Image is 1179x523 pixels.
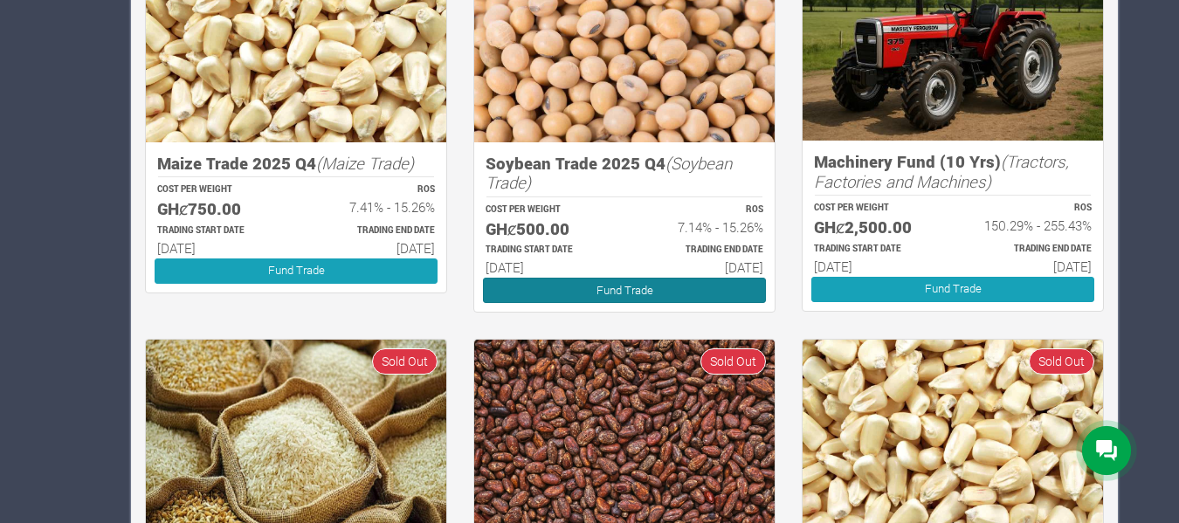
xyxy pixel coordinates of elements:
[640,259,763,275] h6: [DATE]
[814,217,937,237] h5: GHȼ2,500.00
[486,219,609,239] h5: GHȼ500.00
[969,258,1092,274] h6: [DATE]
[312,199,435,215] h6: 7.41% - 15.26%
[640,244,763,257] p: Estimated Trading End Date
[157,224,280,237] p: Estimated Trading Start Date
[486,259,609,275] h6: [DATE]
[811,277,1094,302] a: Fund Trade
[312,183,435,196] p: ROS
[486,203,609,217] p: COST PER WEIGHT
[814,150,1069,192] i: (Tractors, Factories and Machines)
[312,224,435,237] p: Estimated Trading End Date
[814,152,1092,191] h5: Machinery Fund (10 Yrs)
[814,243,937,256] p: Estimated Trading Start Date
[969,217,1092,233] h6: 150.29% - 255.43%
[700,348,766,374] span: Sold Out
[483,278,766,303] a: Fund Trade
[157,154,435,174] h5: Maize Trade 2025 Q4
[486,154,763,193] h5: Soybean Trade 2025 Q4
[157,183,280,196] p: COST PER WEIGHT
[1029,348,1094,374] span: Sold Out
[814,202,937,215] p: COST PER WEIGHT
[372,348,438,374] span: Sold Out
[969,202,1092,215] p: ROS
[969,243,1092,256] p: Estimated Trading End Date
[640,203,763,217] p: ROS
[157,199,280,219] h5: GHȼ750.00
[312,240,435,256] h6: [DATE]
[486,152,732,194] i: (Soybean Trade)
[640,219,763,235] h6: 7.14% - 15.26%
[486,244,609,257] p: Estimated Trading Start Date
[157,240,280,256] h6: [DATE]
[316,152,414,174] i: (Maize Trade)
[814,258,937,274] h6: [DATE]
[155,258,438,284] a: Fund Trade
